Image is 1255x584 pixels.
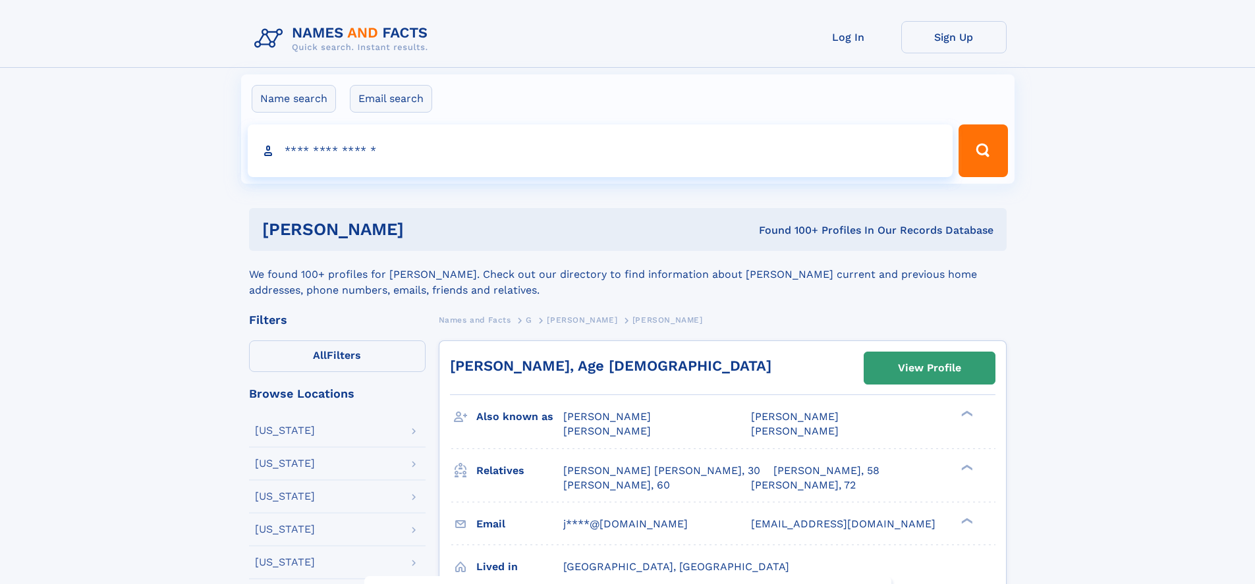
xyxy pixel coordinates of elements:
span: [PERSON_NAME] [563,410,651,423]
div: View Profile [898,353,961,383]
span: [PERSON_NAME] [563,425,651,437]
div: Found 100+ Profiles In Our Records Database [581,223,993,238]
div: Filters [249,314,426,326]
h3: Email [476,513,563,535]
a: [PERSON_NAME], 72 [751,478,856,492]
a: Names and Facts [439,311,511,328]
div: ❯ [958,410,974,418]
a: [PERSON_NAME], 60 [563,478,670,492]
img: Logo Names and Facts [249,21,439,57]
input: search input [248,124,953,177]
label: Email search [350,85,432,113]
span: [EMAIL_ADDRESS][DOMAIN_NAME] [751,518,935,530]
button: Search Button [959,124,1007,177]
h3: Also known as [476,406,563,428]
h1: [PERSON_NAME] [262,221,582,238]
a: [PERSON_NAME] [547,311,617,328]
span: [PERSON_NAME] [751,410,839,423]
label: Name search [252,85,336,113]
div: [US_STATE] [255,491,315,502]
div: [US_STATE] [255,557,315,568]
a: [PERSON_NAME], Age [DEMOGRAPHIC_DATA] [450,358,771,374]
div: [US_STATE] [255,425,315,436]
div: We found 100+ profiles for [PERSON_NAME]. Check out our directory to find information about [PERS... [249,251,1007,298]
span: [GEOGRAPHIC_DATA], [GEOGRAPHIC_DATA] [563,560,789,573]
span: [PERSON_NAME] [632,315,703,325]
label: Filters [249,340,426,372]
a: [PERSON_NAME], 58 [773,464,879,478]
a: G [526,311,532,328]
div: [US_STATE] [255,524,315,535]
div: [US_STATE] [255,458,315,469]
div: Browse Locations [249,388,426,400]
span: All [313,349,327,361]
span: G [526,315,532,325]
div: ❯ [958,463,974,471]
a: [PERSON_NAME] [PERSON_NAME], 30 [563,464,760,478]
span: [PERSON_NAME] [751,425,839,437]
h3: Relatives [476,460,563,482]
h3: Lived in [476,556,563,578]
a: Log In [796,21,901,53]
a: Sign Up [901,21,1007,53]
a: View Profile [864,352,995,384]
div: ❯ [958,516,974,525]
span: [PERSON_NAME] [547,315,617,325]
